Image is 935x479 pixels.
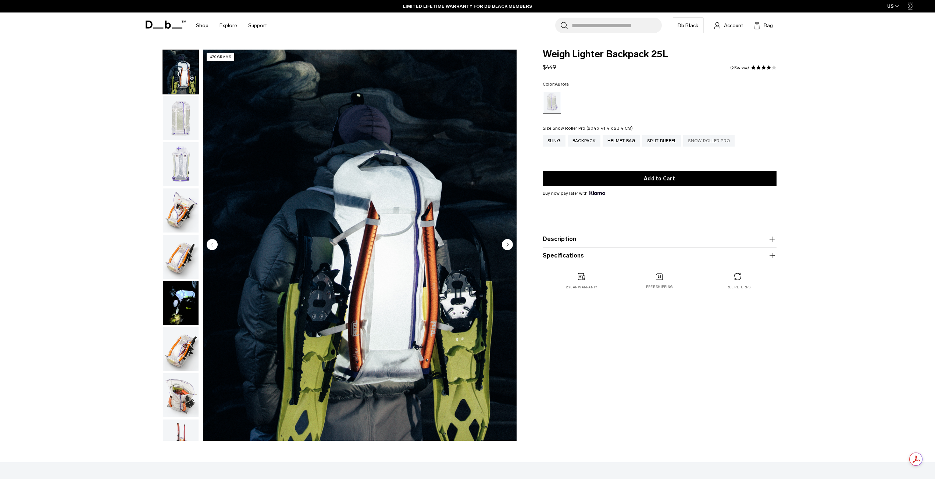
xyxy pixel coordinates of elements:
[673,18,703,33] a: Db Black
[163,50,199,94] button: Weigh_Lighter_Backpack_25L_Lifestyle_new.png
[403,3,532,10] a: LIMITED LIFETIME WARRANTY FOR DB BLACK MEMBERS
[543,135,565,147] a: Sling
[754,21,773,30] button: Bag
[714,21,743,30] a: Account
[566,285,597,290] p: 2 year warranty
[646,284,673,289] p: Free shipping
[163,373,199,417] img: Weigh_Lighter_Backpack_25L_7.png
[589,191,605,195] img: {"height" => 20, "alt" => "Klarna"}
[163,142,199,186] img: Weigh_Lighter_Backpack_25L_3.png
[543,126,633,130] legend: Size:
[163,281,199,325] button: Weigh Lighter Backpack 25L Aurora
[163,234,199,279] button: Weigh_Lighter_Backpack_25L_5.png
[764,22,773,29] span: Bag
[724,285,750,290] p: Free returns
[163,327,199,371] button: Weigh_Lighter_Backpack_25L_6.png
[543,251,777,260] button: Specifications
[190,12,272,39] nav: Main Navigation
[724,22,743,29] span: Account
[543,82,569,86] legend: Color:
[642,135,681,147] a: Split Duffel
[163,142,199,187] button: Weigh_Lighter_Backpack_25L_3.png
[543,64,556,71] span: $449
[555,82,569,87] span: Aurora
[603,135,640,147] a: Helmet Bag
[502,239,513,251] button: Next slide
[207,239,218,251] button: Previous slide
[163,281,199,325] img: Weigh Lighter Backpack 25L Aurora
[683,135,735,147] a: Snow Roller Pro
[730,66,749,69] a: 6 reviews
[203,50,517,441] li: 2 / 18
[163,188,199,233] img: Weigh_Lighter_Backpack_25L_4.png
[248,12,267,39] a: Support
[543,171,777,186] button: Add to Cart
[163,50,199,94] img: Weigh_Lighter_Backpack_25L_Lifestyle_new.png
[220,12,237,39] a: Explore
[163,419,199,464] img: Weigh_Lighter_Backpack_25L_8.png
[163,96,199,140] img: Weigh_Lighter_Backpack_25L_2.png
[163,373,199,418] button: Weigh_Lighter_Backpack_25L_7.png
[568,135,600,147] a: Backpack
[196,12,208,39] a: Shop
[163,96,199,141] button: Weigh_Lighter_Backpack_25L_2.png
[163,327,199,371] img: Weigh_Lighter_Backpack_25L_6.png
[207,53,235,61] p: 470 grams
[163,188,199,233] button: Weigh_Lighter_Backpack_25L_4.png
[543,235,777,244] button: Description
[203,50,517,441] img: Weigh_Lighter_Backpack_25L_Lifestyle_new.png
[553,126,633,131] span: Snow Roller Pro (204 x 41.4 x 23.4 CM)
[543,190,605,197] span: Buy now pay later with
[163,235,199,279] img: Weigh_Lighter_Backpack_25L_5.png
[543,91,561,114] a: Aurora
[163,419,199,464] button: Weigh_Lighter_Backpack_25L_8.png
[543,50,777,59] span: Weigh Lighter Backpack 25L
